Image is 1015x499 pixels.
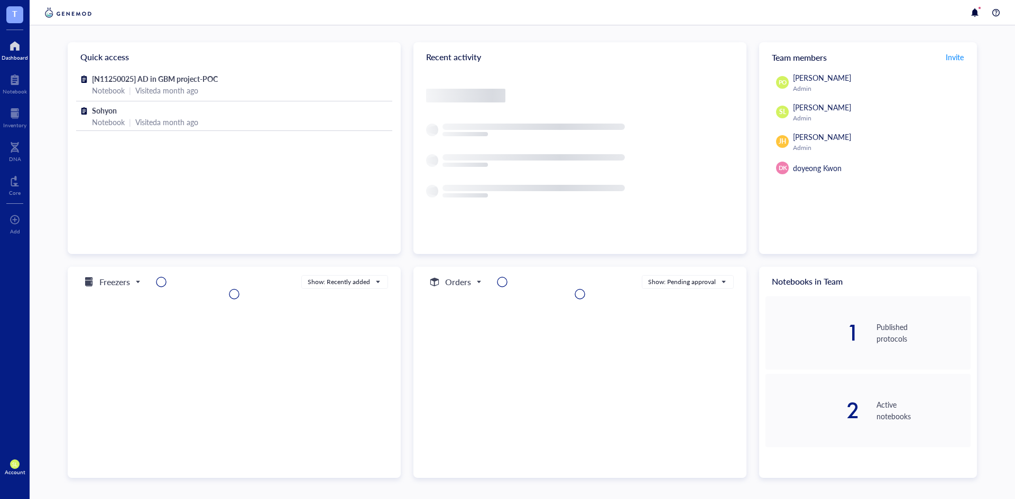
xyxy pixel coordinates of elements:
span: Sohyon [92,105,117,116]
span: [N11250025] AD in GBM project-POC [92,73,218,84]
span: [PERSON_NAME] [793,102,851,112]
div: DNA [9,156,21,162]
div: | [129,116,131,128]
span: [PERSON_NAME] [793,131,851,142]
div: Show: Pending approval [648,277,716,287]
span: SL [779,107,786,117]
div: Visited a month ago [135,116,198,128]
a: Core [9,173,21,196]
div: Published protocols [876,321,971,344]
div: Core [9,190,21,196]
div: Team members [759,42,977,72]
h5: Orders [445,276,471,288]
div: 1 [765,322,860,343]
div: Visited a month ago [135,84,198,96]
span: DK [778,164,787,173]
h5: Freezers [99,276,130,288]
div: Notebook [92,84,125,96]
div: Notebook [3,88,27,95]
span: JH [779,137,786,146]
a: Inventory [3,105,26,128]
div: Admin [793,84,966,93]
div: Notebooks in Team [759,267,977,296]
span: Invite [946,52,964,62]
div: Admin [793,114,966,123]
button: Invite [945,49,964,65]
div: Quick access [68,42,401,72]
span: PO [778,78,787,87]
div: 2 [765,400,860,421]
a: Dashboard [2,37,28,61]
div: Inventory [3,122,26,128]
div: Recent activity [413,42,746,72]
div: Account [5,469,25,475]
img: genemod-logo [42,6,94,19]
span: doyeong Kwon [793,163,842,173]
div: Notebook [92,116,125,128]
div: Add [10,228,20,234]
span: [PERSON_NAME] [793,72,851,83]
div: Active notebooks [876,399,971,422]
div: Dashboard [2,54,28,61]
div: Show: Recently added [308,277,370,287]
span: T [12,7,17,20]
div: | [129,84,131,96]
div: Admin [793,144,966,152]
a: DNA [9,139,21,162]
a: Notebook [3,71,27,95]
span: SL [12,462,17,467]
